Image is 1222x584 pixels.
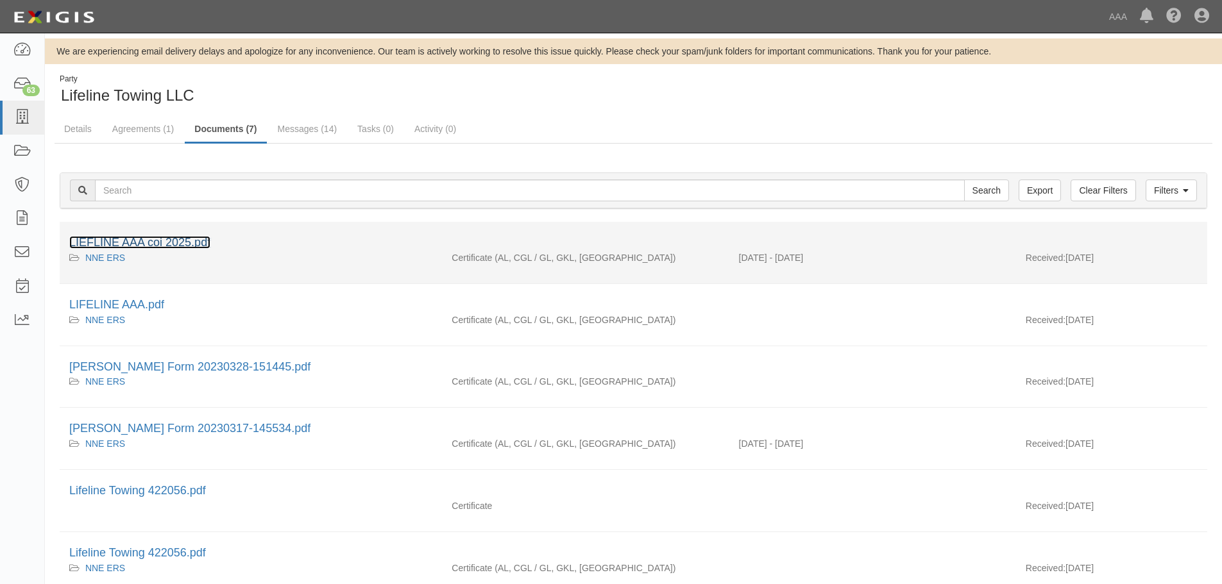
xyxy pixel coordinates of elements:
[69,298,164,311] a: LIFELINE AAA.pdf
[55,74,624,106] div: Lifeline Towing LLC
[1016,313,1207,333] div: [DATE]
[1016,437,1207,456] div: [DATE]
[95,179,965,201] input: Search
[442,251,729,264] div: Auto Liability Commercial General Liability / Garage Liability Garage Keepers Liability On-Hook
[85,315,125,325] a: NNE ERS
[69,421,1198,437] div: ACORD Form 20230317-145534.pdf
[85,563,125,573] a: NNE ERS
[1016,251,1207,271] div: [DATE]
[69,562,432,574] div: NNE ERS
[1016,375,1207,394] div: [DATE]
[1016,499,1207,519] div: [DATE]
[1026,562,1065,574] p: Received:
[69,235,1198,251] div: LIEFLINE AAA coi 2025.pdf
[442,499,729,512] div: Certificate
[1071,179,1135,201] a: Clear Filters
[69,437,432,450] div: NNE ERS
[185,116,266,144] a: Documents (7)
[729,437,1016,450] div: Effective 03/16/2023 - Expiration 03/16/2024
[442,313,729,326] div: Auto Liability Commercial General Liability / Garage Liability Garage Keepers Liability On-Hook
[60,74,194,85] div: Party
[69,297,1198,313] div: LIFELINE AAA.pdf
[1026,375,1065,388] p: Received:
[69,375,432,388] div: NNE ERS
[69,251,432,264] div: NNE ERS
[61,87,194,104] span: Lifeline Towing LLC
[69,313,432,326] div: NNE ERS
[1026,313,1065,326] p: Received:
[1146,179,1197,201] a: Filters
[45,45,1222,58] div: We are experiencing email delivery delays and apologize for any inconvenience. Our team is active...
[10,6,98,29] img: logo-5460c22ac91f19d4615b14bd174203de0afe785f0fc80cf4dbbc73dc1793850b.png
[729,251,1016,264] div: Effective 03/06/2025 - Expiration 03/06/2026
[442,437,729,450] div: Auto Liability Commercial General Liability / Garage Liability Garage Keepers Liability On-Hook
[1026,251,1065,264] p: Received:
[442,375,729,388] div: Auto Liability Commercial General Liability / Garage Liability Garage Keepers Liability On-Hook
[405,116,466,142] a: Activity (0)
[1026,437,1065,450] p: Received:
[964,179,1009,201] input: Search
[69,483,1198,499] div: Lifeline Towing 422056.pdf
[442,562,729,574] div: Auto Liability Commercial General Liability / Garage Liability Garage Keepers Liability On-Hook
[69,360,310,373] a: [PERSON_NAME] Form 20230328-151445.pdf
[69,545,1198,562] div: Lifeline Towing 422056.pdf
[55,116,101,142] a: Details
[729,375,1016,376] div: Effective - Expiration
[85,376,125,387] a: NNE ERS
[85,438,125,449] a: NNE ERS
[348,116,403,142] a: Tasks (0)
[69,422,310,435] a: [PERSON_NAME] Form 20230317-145534.pdf
[85,253,125,263] a: NNE ERS
[729,562,1016,562] div: Effective - Expiration
[69,546,206,559] a: Lifeline Towing 422056.pdf
[103,116,183,142] a: Agreements (1)
[1166,9,1182,24] i: Help Center - Complianz
[69,484,206,497] a: Lifeline Towing 422056.pdf
[22,85,40,96] div: 63
[1019,179,1061,201] a: Export
[1016,562,1207,581] div: [DATE]
[1103,4,1133,29] a: AAA
[69,236,210,249] a: LIEFLINE AAA coi 2025.pdf
[1026,499,1065,512] p: Received:
[268,116,347,142] a: Messages (14)
[69,359,1198,376] div: ACORD Form 20230328-151445.pdf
